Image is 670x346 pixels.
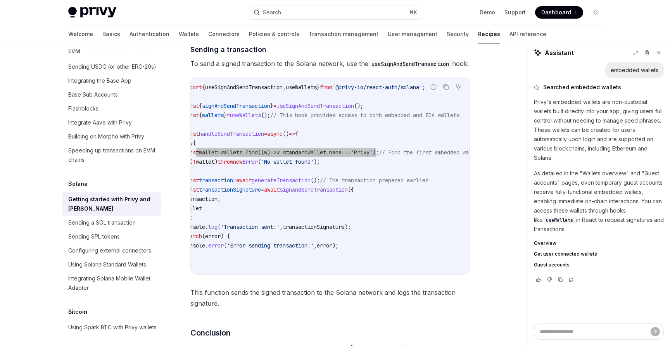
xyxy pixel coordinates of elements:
span: (); [261,112,270,119]
span: This function sends the signed transaction to the Solana network and logs the transaction signature. [190,287,470,309]
button: Ask AI [453,82,463,92]
span: = [227,112,230,119]
span: // Find the first embedded wallet [379,149,481,156]
a: Configuring external connectors [62,244,161,258]
span: () [283,130,289,137]
a: Guest accounts [534,262,664,268]
span: wallets [202,112,224,119]
span: = [273,102,276,109]
span: ); [373,149,379,156]
span: const [183,112,199,119]
a: User management [388,25,437,43]
span: ( [190,158,193,165]
a: Demo [480,9,495,16]
span: { [295,130,298,137]
span: = [264,130,267,137]
div: Getting started with Privy and [PERSON_NAME] [68,195,157,213]
a: Get user connected wallets [534,251,664,257]
span: (); [354,102,363,109]
span: error [208,242,224,249]
span: standardWallet [283,149,326,156]
span: } [317,84,320,91]
span: const [183,130,199,137]
div: embedded wallets [611,66,658,74]
a: Integrating the Base App [62,74,161,88]
div: Configuring external connectors [68,246,151,255]
span: transaction [183,195,218,202]
div: Search... [263,8,285,17]
a: Using Spark BTC with Privy wallets [62,320,161,334]
span: Dashboard [541,9,571,16]
span: useSignAndSendTransaction [205,84,283,91]
span: const [183,186,199,193]
span: transactionSignature [283,223,345,230]
a: Building on Morpho with Privy [62,130,161,144]
a: Sending a SOL transaction [62,216,161,230]
a: Basics [102,25,120,43]
span: , [314,242,317,249]
span: w [264,149,267,156]
code: useSignAndSendTransaction [368,60,452,68]
button: Toggle dark mode [589,6,602,19]
div: Sending SPL tokens [68,232,120,241]
button: Copy chat response [556,276,565,284]
p: As detailed in the "Wallets overview" and "Guest accounts" pages, even temporary guest accounts r... [534,169,664,234]
span: useWallets [286,84,317,91]
span: Error [242,158,258,165]
div: Using Solana Standard Wallets [68,260,146,269]
span: name [329,149,342,156]
span: { [193,140,196,147]
span: 'Error sending transaction:' [227,242,314,249]
span: ( [224,242,227,249]
span: 'Transaction sent:' [221,223,280,230]
span: from [320,84,332,91]
button: Send message [651,327,660,336]
span: useWallets [230,112,261,119]
a: Recipes [478,25,500,43]
span: generateTransaction [252,177,311,184]
span: Sending a transaction [190,44,266,55]
a: Policies & controls [249,25,299,43]
a: Transaction management [309,25,378,43]
span: ⌘ K [409,9,417,16]
span: ); [314,158,320,165]
div: Using Spark BTC with Privy wallets [68,323,157,332]
span: handleSendTransaction [199,130,264,137]
button: Report incorrect code [428,82,439,92]
span: To send a signed transaction to the Solana network, use the hook: [190,58,470,69]
a: Welcome [68,25,93,43]
span: throw [218,158,233,165]
span: => [289,130,295,137]
span: import [183,84,202,91]
span: useWallets [546,217,573,223]
span: . [205,223,208,230]
span: . [205,242,208,249]
span: const [183,149,199,156]
span: wallet [196,158,214,165]
span: (( [258,149,264,156]
span: ) { [221,233,230,240]
span: wallets [221,149,242,156]
span: { [199,112,202,119]
div: Integrating the Base App [68,76,131,85]
span: // This hook provides access to both embedded and EOA wallets [270,112,459,119]
span: === [342,149,351,156]
span: = [233,177,236,184]
span: . [280,149,283,156]
a: Base Sub Accounts [62,88,161,102]
span: ); [345,223,351,230]
a: Wallets [179,25,199,43]
span: transaction [199,177,233,184]
button: Search...⌘K [248,5,422,19]
span: (); [311,177,320,184]
span: Assistant [545,48,574,57]
span: 'No wallet found' [261,158,314,165]
div: Sending USDC (or other ERC-20s) [68,62,156,71]
a: Flashblocks [62,102,161,116]
a: Support [504,9,526,16]
span: console [183,242,205,249]
span: ; [422,84,425,91]
div: Building on Morpho with Privy [68,132,144,141]
span: // The transaction prepared earlier [320,177,428,184]
a: Integrating Solana Mobile Wallet Adapter [62,272,161,295]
